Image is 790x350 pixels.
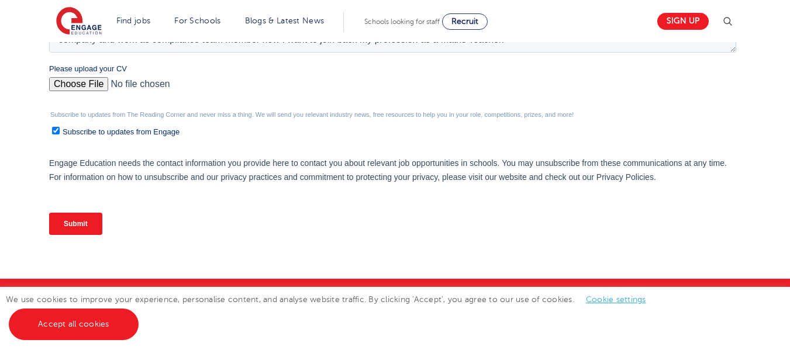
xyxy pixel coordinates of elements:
a: Blogs & Latest News [245,16,325,25]
a: Sign up [657,13,709,30]
span: We use cookies to improve your experience, personalise content, and analyse website traffic. By c... [6,295,658,328]
span: Schools looking for staff [364,18,440,26]
input: *Last name [346,2,688,26]
a: Recruit [442,13,488,30]
a: Find jobs [116,16,151,25]
a: Cookie settings [586,295,646,304]
a: For Schools [174,16,220,25]
span: Recruit [451,17,478,26]
img: Engage Education [56,7,102,36]
a: Accept all cookies [9,309,139,340]
input: *Contact Number [346,39,688,62]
